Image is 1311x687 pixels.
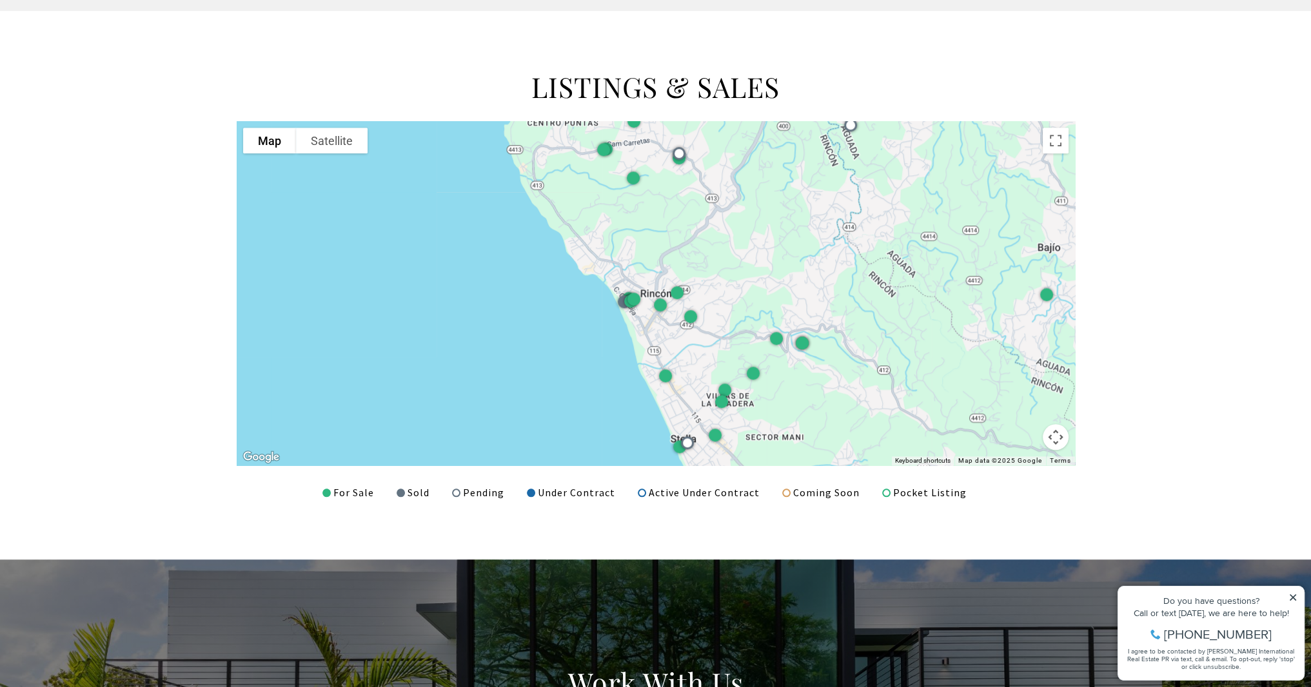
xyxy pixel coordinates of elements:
[16,79,184,104] span: I agree to be contacted by [PERSON_NAME] International Real Estate PR via text, call & email. To ...
[638,485,760,501] div: Active Under Contract
[53,61,161,73] span: [PHONE_NUMBER]
[397,485,429,501] div: Sold
[452,485,504,501] div: Pending
[1050,457,1071,464] a: Terms (opens in new tab)
[14,29,186,38] div: Do you have questions?
[1043,424,1069,450] button: Map camera controls
[958,457,1042,464] span: Map data ©2025 Google
[237,69,1075,105] h2: LISTINGS & SALES
[782,485,860,501] div: Coming Soon
[1043,128,1069,153] button: Toggle fullscreen view
[240,449,282,465] img: Google
[322,485,374,501] div: For Sale
[14,41,186,50] div: Call or text [DATE], we are here to help!
[296,128,368,153] button: Show satellite imagery
[527,485,615,501] div: Under Contract
[882,485,967,501] div: Pocket Listing
[243,128,296,153] button: Show street map
[240,449,282,465] a: Open this area in Google Maps (opens a new window)
[895,456,951,465] button: Keyboard shortcuts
